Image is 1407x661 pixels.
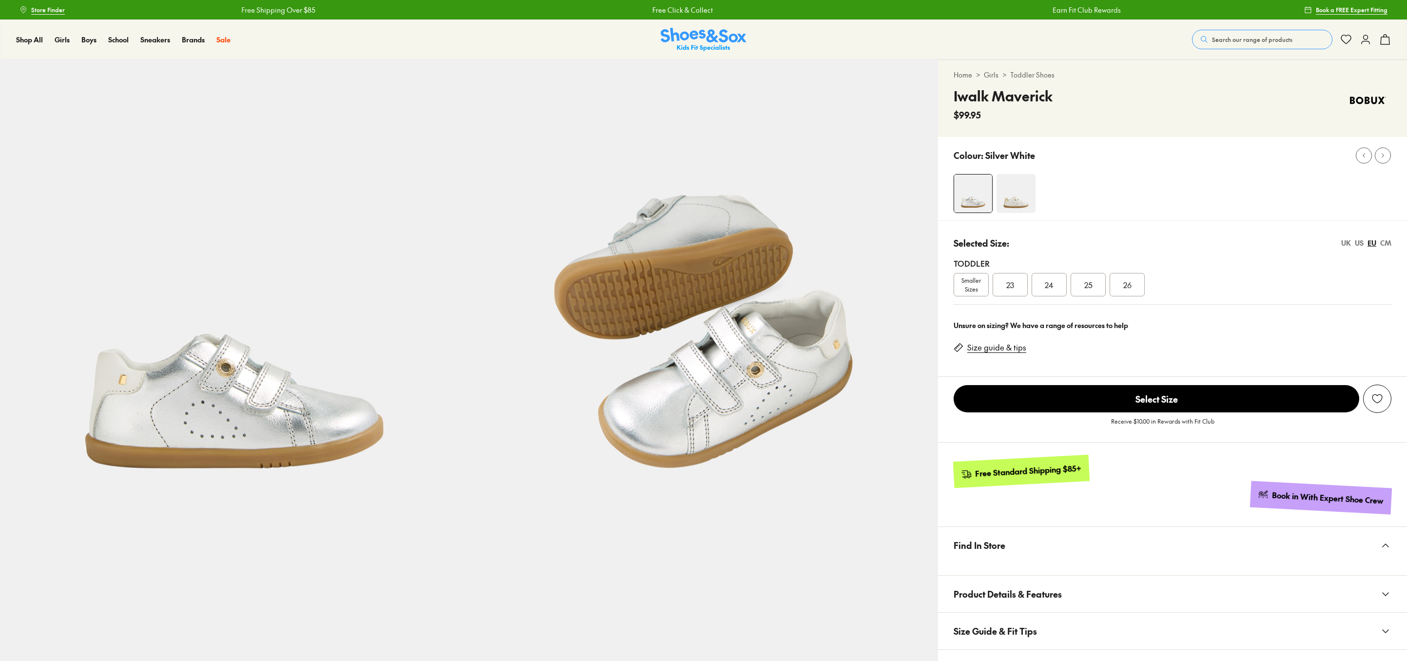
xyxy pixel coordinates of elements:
[938,576,1407,612] button: Product Details & Features
[108,35,129,45] a: School
[984,70,998,80] a: Girls
[1368,238,1376,248] div: EU
[182,35,205,45] a: Brands
[938,613,1407,649] button: Size Guide & Fit Tips
[985,149,1035,162] p: Silver White
[216,35,231,45] a: Sale
[954,70,1391,80] div: > >
[651,5,712,15] a: Free Click & Collect
[954,257,1391,269] div: Toddler
[81,35,97,45] a: Boys
[240,5,314,15] a: Free Shipping Over $85
[1380,238,1391,248] div: CM
[1363,385,1391,413] button: Add to Wishlist
[661,28,746,52] a: Shoes & Sox
[140,35,170,45] a: Sneakers
[1304,1,1387,19] a: Book a FREE Expert Fitting
[469,59,938,528] img: 5-551613_1
[216,35,231,44] span: Sale
[975,463,1082,479] div: Free Standard Shipping $85+
[1192,30,1332,49] button: Search our range of products
[954,617,1037,645] span: Size Guide & Fit Tips
[1250,481,1392,515] a: Book in With Expert Shoe Crew
[954,320,1391,330] div: Unsure on sizing? We have a range of resources to help
[954,175,992,213] img: 4-551612_1
[1006,279,1014,291] span: 23
[954,276,988,293] span: Smaller Sizes
[1052,5,1120,15] a: Earn Fit Club Rewards
[1272,490,1384,506] div: Book in With Expert Shoe Crew
[1084,279,1093,291] span: 25
[1111,417,1214,434] p: Receive $10.00 in Rewards with Fit Club
[954,86,1053,106] h4: Iwalk Maverick
[1045,279,1054,291] span: 24
[954,531,1005,560] span: Find In Store
[182,35,205,44] span: Brands
[967,342,1026,353] a: Size guide & tips
[55,35,70,45] a: Girls
[1010,70,1055,80] a: Toddler Shoes
[938,527,1407,564] button: Find In Store
[661,28,746,52] img: SNS_Logo_Responsive.svg
[954,236,1009,250] p: Selected Size:
[953,455,1090,488] a: Free Standard Shipping $85+
[954,149,983,162] p: Colour:
[31,5,65,14] span: Store Finder
[1341,238,1351,248] div: UK
[1345,86,1391,115] img: Vendor logo
[16,35,43,45] a: Shop All
[1355,238,1364,248] div: US
[108,35,129,44] span: School
[954,70,972,80] a: Home
[16,35,43,44] span: Shop All
[1212,35,1292,44] span: Search our range of products
[954,580,1062,608] span: Product Details & Features
[954,108,981,121] span: $99.95
[997,174,1036,213] img: 4-551616_1
[140,35,170,44] span: Sneakers
[1316,5,1387,14] span: Book a FREE Expert Fitting
[1123,279,1132,291] span: 26
[954,385,1359,412] span: Select Size
[81,35,97,44] span: Boys
[55,35,70,44] span: Girls
[954,385,1359,413] button: Select Size
[20,1,65,19] a: Store Finder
